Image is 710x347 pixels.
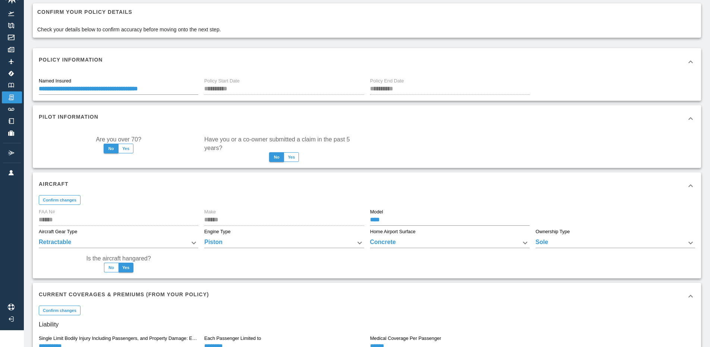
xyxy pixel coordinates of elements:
[39,335,198,342] label: Single Limit Bodily Injury Including Passengers, and Property Damage: Each Occurrence
[370,78,404,84] label: Policy End Date
[204,228,231,235] label: Engine Type
[33,105,701,132] div: Pilot Information
[33,48,701,75] div: Policy Information
[39,78,71,84] label: Named Insured
[370,228,416,235] label: Home Airport Surface
[39,319,695,330] h6: Liability
[204,135,364,152] label: Have you or a co-owner submitted a claim in the past 5 years?
[370,238,530,248] div: Concrete
[39,195,81,205] button: Confirm changes
[284,152,299,162] button: Yes
[370,209,383,215] label: Model
[37,8,221,16] h6: Confirm your policy details
[536,228,570,235] label: Ownership Type
[370,335,441,342] label: Medical Coverage Per Passenger
[39,306,81,315] button: Confirm changes
[39,113,98,121] h6: Pilot Information
[96,135,141,144] label: Are you over 70?
[33,283,701,310] div: Current Coverages & Premiums (from your policy)
[39,228,77,235] label: Aircraft Gear Type
[204,238,364,248] div: Piston
[37,26,221,33] p: Check your details below to confirm accuracy before moving onto the next step.
[104,144,119,153] button: No
[39,238,198,248] div: Retractable
[39,180,69,188] h6: Aircraft
[104,263,119,272] button: No
[86,254,151,263] label: Is the aircraft hangared?
[536,238,695,248] div: Sole
[39,290,209,298] h6: Current Coverages & Premiums (from your policy)
[33,172,701,199] div: Aircraft
[204,78,240,84] label: Policy Start Date
[39,209,55,215] label: FAA N#
[39,56,102,64] h6: Policy Information
[204,335,261,342] label: Each Passenger Limited to
[118,144,133,153] button: Yes
[204,209,216,215] label: Make
[119,263,133,272] button: Yes
[269,152,284,162] button: No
